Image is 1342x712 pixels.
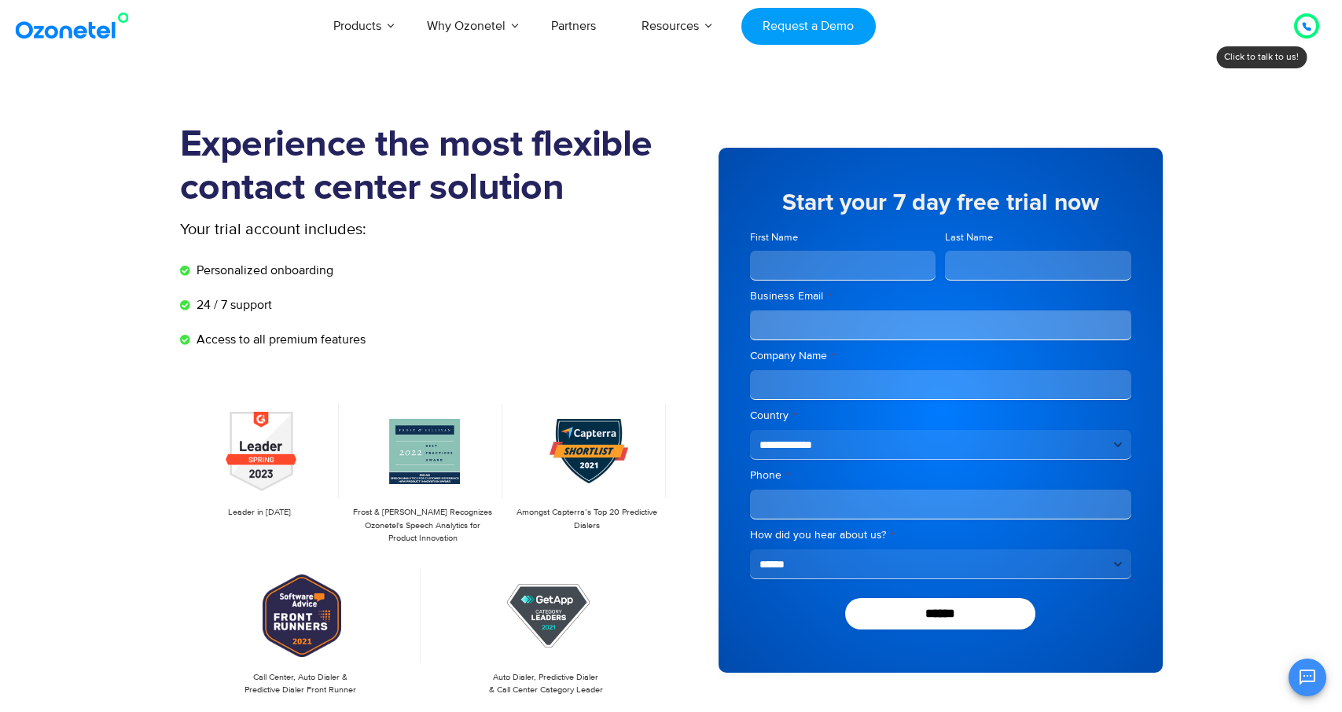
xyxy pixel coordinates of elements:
label: Company Name [750,348,1131,364]
button: Open chat [1289,659,1326,696]
p: Frost & [PERSON_NAME] Recognizes Ozonetel's Speech Analytics for Product Innovation [351,506,495,545]
h5: Start your 7 day free trial now [750,191,1131,215]
p: Your trial account includes: [180,218,553,241]
label: Country [750,408,1131,424]
label: Phone [750,468,1131,483]
label: First Name [750,230,936,245]
a: Request a Demo [741,8,876,45]
label: Business Email [750,288,1131,304]
p: Amongst Capterra’s Top 20 Predictive Dialers [515,506,658,532]
span: 24 / 7 support [193,295,272,314]
h1: Experience the most flexible contact center solution [180,123,671,210]
label: How did you hear about us? [750,527,1131,543]
span: Personalized onboarding [193,261,333,280]
p: Leader in [DATE] [188,506,331,519]
p: Auto Dialer, Predictive Dialer & Call Center Category Leader [433,671,659,697]
p: Call Center, Auto Dialer & Predictive Dialer Front Runner [188,671,414,697]
span: Access to all premium features [193,330,366,349]
label: Last Name [945,230,1131,245]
